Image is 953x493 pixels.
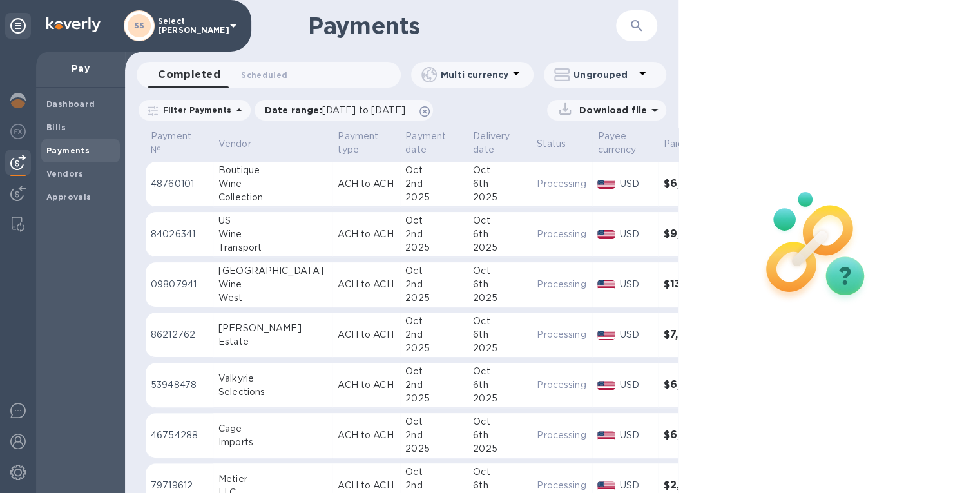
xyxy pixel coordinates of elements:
[218,291,327,305] div: West
[218,164,327,177] div: Boutique
[322,105,405,115] span: [DATE] to [DATE]
[473,191,526,204] div: 2025
[473,378,526,392] div: 6th
[405,378,463,392] div: 2nd
[218,241,327,255] div: Transport
[218,472,327,486] div: Metier
[663,329,722,341] h3: $7,056.00
[663,379,722,391] h3: $6,091.68
[473,328,526,342] div: 6th
[620,328,653,342] p: USD
[473,442,526,456] div: 2025
[338,130,378,157] p: Payment type
[218,227,327,241] div: Wine
[405,130,463,157] span: Payment date
[265,104,412,117] p: Date range :
[151,378,208,392] p: 53948478
[218,177,327,191] div: Wine
[405,465,463,479] div: Oct
[473,415,526,429] div: Oct
[218,335,327,349] div: Estate
[597,230,615,239] img: USD
[405,291,463,305] div: 2025
[46,146,90,155] b: Payments
[338,227,395,241] p: ACH to ACH
[573,68,635,81] p: Ungrouped
[218,436,327,449] div: Imports
[46,17,101,32] img: Logo
[405,442,463,456] div: 2025
[405,479,463,492] div: 2nd
[134,21,145,30] b: SS
[441,68,508,81] p: Multi currency
[663,137,700,151] span: Paid
[537,137,566,151] p: Status
[473,177,526,191] div: 6th
[10,124,26,139] img: Foreign exchange
[537,278,587,291] p: Processing
[597,280,615,289] img: USD
[218,385,327,399] div: Selections
[151,130,191,157] p: Payment №
[473,227,526,241] div: 6th
[405,191,463,204] div: 2025
[218,322,327,335] div: [PERSON_NAME]
[405,177,463,191] div: 2nd
[46,62,115,75] p: Pay
[405,314,463,328] div: Oct
[597,180,615,189] img: USD
[473,278,526,291] div: 6th
[473,214,526,227] div: Oct
[663,429,722,441] h3: $6,078.13
[574,104,647,117] p: Download file
[473,429,526,442] div: 6th
[473,130,526,157] span: Delivery date
[218,191,327,204] div: Collection
[537,137,582,151] span: Status
[663,479,722,492] h3: $2,447.88
[473,291,526,305] div: 2025
[308,12,616,39] h1: Payments
[46,122,66,132] b: Bills
[338,177,395,191] p: ACH to ACH
[473,241,526,255] div: 2025
[473,264,526,278] div: Oct
[338,479,395,492] p: ACH to ACH
[46,99,95,109] b: Dashboard
[473,342,526,355] div: 2025
[151,278,208,291] p: 09807941
[158,66,220,84] span: Completed
[473,130,510,157] p: Delivery date
[537,177,587,191] p: Processing
[218,137,268,151] span: Vendor
[597,331,615,340] img: USD
[151,227,208,241] p: 84026341
[537,479,587,492] p: Processing
[473,465,526,479] div: Oct
[338,328,395,342] p: ACH to ACH
[405,342,463,355] div: 2025
[405,130,446,157] p: Payment date
[405,278,463,291] div: 2nd
[405,429,463,442] div: 2nd
[663,228,722,240] h3: $9,078.47
[338,429,395,442] p: ACH to ACH
[218,137,251,151] p: Vendor
[151,479,208,492] p: 79719612
[218,422,327,436] div: Cage
[537,429,587,442] p: Processing
[620,479,653,492] p: USD
[405,227,463,241] div: 2nd
[151,130,208,157] span: Payment №
[620,378,653,392] p: USD
[46,192,91,202] b: Approvals
[218,372,327,385] div: Valkyrie
[620,177,653,191] p: USD
[338,278,395,291] p: ACH to ACH
[405,264,463,278] div: Oct
[218,214,327,227] div: US
[597,130,636,157] p: Payee currency
[663,278,722,291] h3: $13,129.71
[151,429,208,442] p: 46754288
[597,431,615,440] img: USD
